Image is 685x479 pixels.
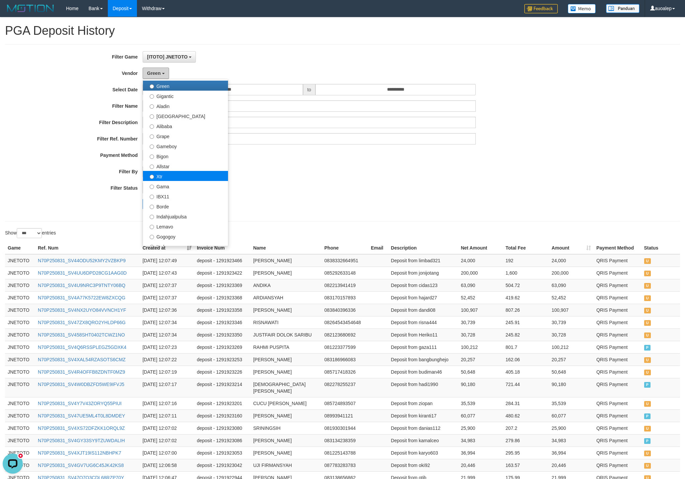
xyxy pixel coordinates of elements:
[549,409,594,422] td: 60,077
[38,270,127,276] a: N70P250831_SV4UU6DPD28CG1AAG0D
[388,366,458,378] td: Deposit from budiman46
[5,397,35,409] td: JNETOTO
[143,221,228,231] label: Lemavo
[549,397,594,409] td: 35,539
[644,413,651,419] span: PAID
[644,438,651,444] span: PAID
[388,459,458,471] td: Deposit from oki92
[549,316,594,328] td: 30,739
[250,409,322,422] td: [PERSON_NAME]
[194,353,250,366] td: deposit - 1291923253
[594,254,641,267] td: QRIS Payment
[194,242,250,254] th: Invoice Num
[250,378,322,397] td: [DEMOGRAPHIC_DATA][PERSON_NAME]
[143,211,228,221] label: Indahjualpulsa
[644,370,651,375] span: UNPAID
[38,295,126,300] a: N70P250831_SV4A77K5722EW8ZXCQG
[250,422,322,434] td: SRININGSIH
[5,434,35,447] td: JNETOTO
[503,304,549,316] td: 807.26
[322,267,368,279] td: 085292633148
[644,332,651,338] span: UNPAID
[194,434,250,447] td: deposit - 1291923086
[644,463,651,469] span: UNPAID
[594,378,641,397] td: QRIS Payment
[458,279,503,291] td: 63,090
[594,267,641,279] td: QRIS Payment
[458,341,503,353] td: 100,212
[322,304,368,316] td: 083840396336
[194,366,250,378] td: deposit - 1291923226
[143,131,228,141] label: Grape
[503,366,549,378] td: 405.18
[458,397,503,409] td: 35,539
[5,366,35,378] td: JNETOTO
[549,242,594,254] th: Amount: activate to sort column ascending
[194,447,250,459] td: deposit - 1291923053
[458,242,503,254] th: Net Amount
[458,304,503,316] td: 100,907
[250,254,322,267] td: [PERSON_NAME]
[5,378,35,397] td: JNETOTO
[458,267,503,279] td: 200,000
[150,195,154,199] input: IBX11
[5,24,680,37] h1: PGA Deposit History
[5,316,35,328] td: JNETOTO
[143,171,228,181] label: Xtr
[5,353,35,366] td: JNETOTO
[5,422,35,434] td: JNETOTO
[644,451,651,456] span: UNPAID
[322,328,368,341] td: 082123680692
[140,459,194,471] td: [DATE] 12:06:58
[388,422,458,434] td: Deposit from danias112
[250,459,322,471] td: UJI FIRMANSYAH
[594,366,641,378] td: QRIS Payment
[641,242,680,254] th: Status
[38,307,126,313] a: N70P250831_SV4NX2UYO84VVNCH1YF
[143,121,228,131] label: Alibaba
[35,242,140,254] th: Ref. Num
[644,357,651,363] span: UNPAID
[38,382,124,387] a: N70P250831_SV4W0DBZFD5WE9IFVJ5
[38,332,125,338] a: N70P250831_SV458SHT0402TCWZ1NO
[5,447,35,459] td: JNETOTO
[140,447,194,459] td: [DATE] 12:07:00
[644,283,651,289] span: UNPAID
[143,111,228,121] label: [GEOGRAPHIC_DATA]
[143,201,228,211] label: Borde
[140,242,194,254] th: Created at: activate to sort column ascending
[503,397,549,409] td: 284.31
[644,345,651,351] span: PAID
[644,271,651,276] span: UNPAID
[549,459,594,471] td: 20,446
[388,316,458,328] td: Deposit from risna444
[549,434,594,447] td: 34,983
[549,304,594,316] td: 100,907
[458,409,503,422] td: 60,077
[140,328,194,341] td: [DATE] 12:07:34
[503,422,549,434] td: 207.2
[150,134,154,139] input: Grape
[140,254,194,267] td: [DATE] 12:07:49
[150,104,154,109] input: Aladin
[5,291,35,304] td: JNETOTO
[322,242,368,254] th: Phone
[5,409,35,422] td: JNETOTO
[250,291,322,304] td: ARDIANSYAH
[150,215,154,219] input: Indahjualpulsa
[38,425,125,431] a: N70P250831_SV4XS72DFZKK1ORQL9Z
[458,254,503,267] td: 24,000
[38,320,126,325] a: N70P250831_SV47ZX8QRO2YHLDP66G
[5,228,56,238] label: Show entries
[644,295,651,301] span: UNPAID
[194,409,250,422] td: deposit - 1291923160
[150,155,154,159] input: Bigon
[143,191,228,201] label: IBX11
[594,434,641,447] td: QRIS Payment
[322,409,368,422] td: 08993941121
[140,422,194,434] td: [DATE] 12:07:02
[194,279,250,291] td: deposit - 1291923369
[503,254,549,267] td: 192
[5,341,35,353] td: JNETOTO
[147,71,160,76] span: Green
